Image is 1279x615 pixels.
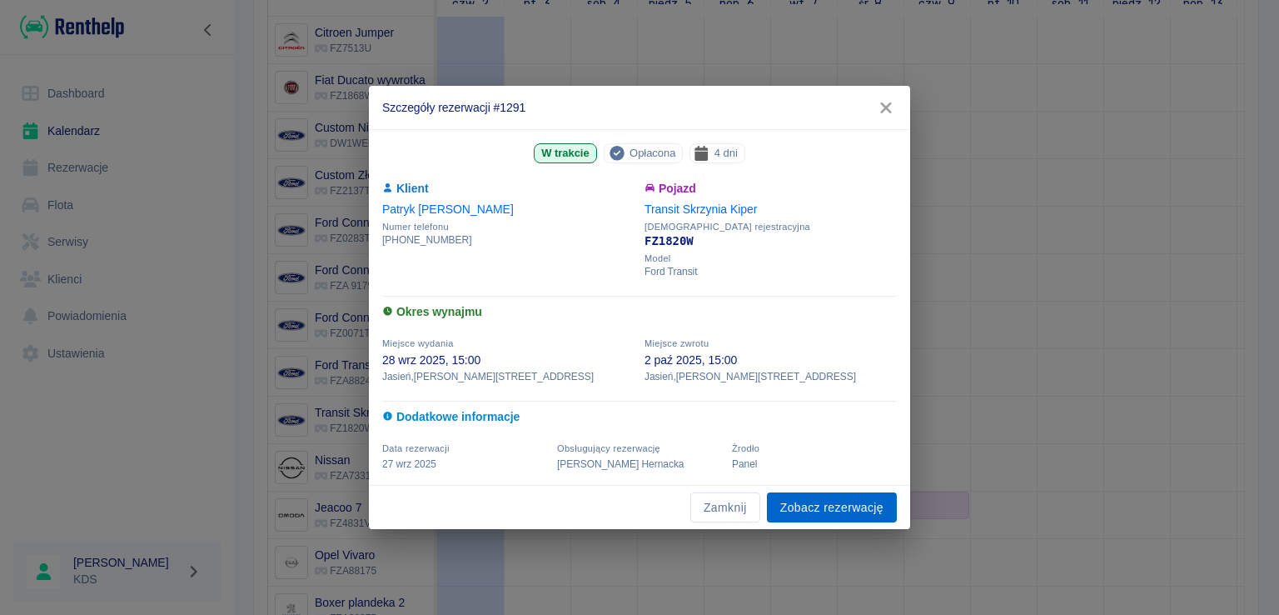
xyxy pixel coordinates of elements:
[382,369,635,384] p: Jasień , [PERSON_NAME][STREET_ADDRESS]
[382,457,547,472] p: 27 wrz 2025
[369,86,910,129] h2: Szczegóły rezerwacji #1291
[382,408,897,426] h6: Dodatkowe informacje
[644,264,897,279] p: Ford Transit
[732,443,759,453] span: Żrodło
[644,232,897,250] p: FZ1820W
[382,443,450,453] span: Data rezerwacji
[535,144,595,162] span: W trakcie
[382,222,635,232] span: Numer telefonu
[382,232,635,247] p: [PHONE_NUMBER]
[382,202,514,216] a: Patryk [PERSON_NAME]
[382,338,454,348] span: Miejsce wydania
[644,253,897,264] span: Model
[644,202,757,216] a: Transit Skrzynia Kiper
[767,492,897,523] a: Zobacz rezerwację
[557,443,660,453] span: Obsługujący rezerwację
[708,144,744,162] span: 4 dni
[690,492,760,523] button: Zamknij
[382,303,897,321] h6: Okres wynajmu
[382,180,635,197] h6: Klient
[382,352,635,369] p: 28 wrz 2025, 15:00
[623,144,682,162] span: Opłacona
[644,352,897,369] p: 2 paź 2025, 15:00
[732,457,897,472] p: Panel
[644,180,897,197] h6: Pojazd
[644,338,709,348] span: Miejsce zwrotu
[644,369,897,384] p: Jasień , [PERSON_NAME][STREET_ADDRESS]
[557,457,722,472] p: [PERSON_NAME] Hernacka
[644,222,897,232] span: [DEMOGRAPHIC_DATA] rejestracyjna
